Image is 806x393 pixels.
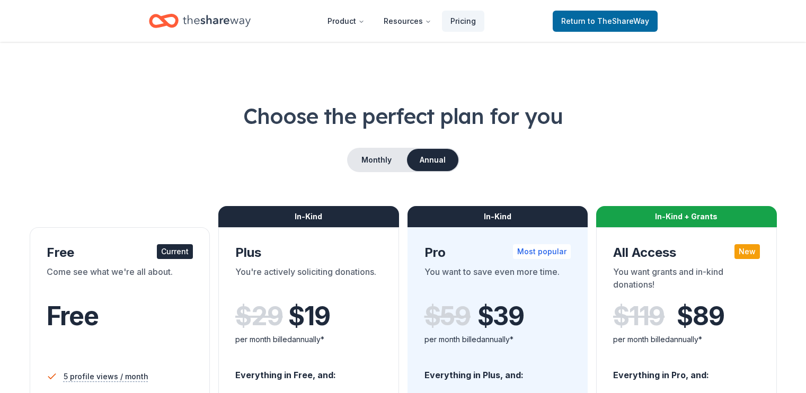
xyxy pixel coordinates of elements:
[613,265,760,295] div: You want grants and in-kind donations!
[588,16,649,25] span: to TheShareWay
[553,11,658,32] a: Returnto TheShareWay
[235,244,382,261] div: Plus
[442,11,484,32] a: Pricing
[157,244,193,259] div: Current
[513,244,571,259] div: Most popular
[734,244,760,259] div: New
[424,244,571,261] div: Pro
[149,8,251,33] a: Home
[47,300,99,332] span: Free
[47,265,193,295] div: Come see what we're all about.
[375,11,440,32] button: Resources
[613,333,760,346] div: per month billed annually*
[424,360,571,382] div: Everything in Plus, and:
[235,360,382,382] div: Everything in Free, and:
[288,301,330,331] span: $ 19
[424,265,571,295] div: You want to save even more time.
[596,206,777,227] div: In-Kind + Grants
[613,244,760,261] div: All Access
[235,265,382,295] div: You're actively soliciting donations.
[64,370,148,383] span: 5 profile views / month
[319,11,373,32] button: Product
[218,206,399,227] div: In-Kind
[613,360,760,382] div: Everything in Pro, and:
[25,101,781,131] h1: Choose the perfect plan for you
[561,15,649,28] span: Return
[408,206,588,227] div: In-Kind
[677,301,724,331] span: $ 89
[47,244,193,261] div: Free
[235,333,382,346] div: per month billed annually*
[348,149,405,171] button: Monthly
[407,149,458,171] button: Annual
[477,301,524,331] span: $ 39
[319,8,484,33] nav: Main
[424,333,571,346] div: per month billed annually*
